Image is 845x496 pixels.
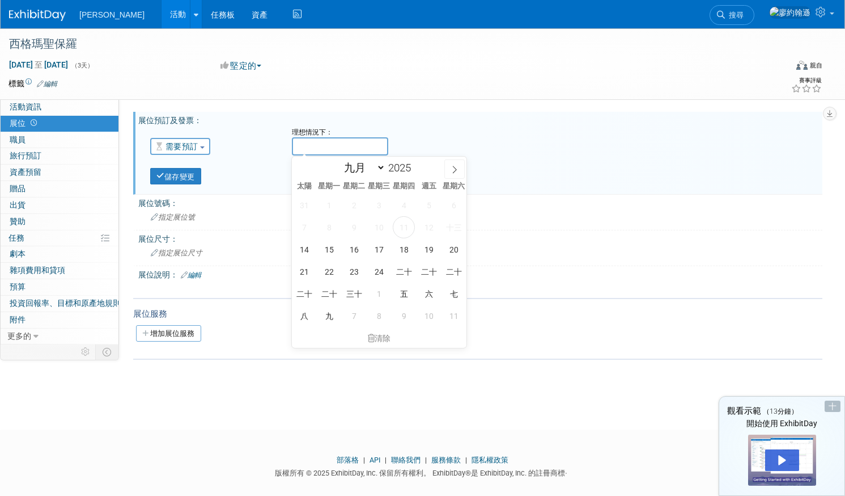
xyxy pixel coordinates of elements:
[296,289,312,321] font: 二十八
[449,312,458,321] font: 11
[368,305,390,327] span: 2025年10月8日
[343,305,365,327] span: 2025年10月7日
[293,238,315,260] span: 2025年9月14日
[418,305,440,327] span: 2025年10月10日
[293,283,315,305] span: 2025年9月28日
[325,267,334,276] font: 22
[370,456,380,464] font: API
[138,116,202,125] font: 展位預訂及發票：
[35,60,43,69] font: 至
[446,267,462,299] font: 二十七
[133,309,167,319] font: 展位服務
[402,312,406,321] font: 9
[346,289,362,299] font: 三十
[28,119,39,127] span: 展位尚未預訂
[1,116,118,132] a: 展位
[452,289,456,299] font: 4
[424,245,434,254] font: 19
[318,238,340,260] span: 2025年9月15日
[431,456,461,464] a: 服務條款
[418,260,440,283] span: 2025年9月26日
[443,260,465,283] span: 2025年9月27日
[327,312,332,321] font: 6
[368,194,390,216] span: 2025年9月3日
[368,216,390,238] span: 2025年9月10日
[810,62,822,69] font: 親自
[452,201,456,210] font: 6
[10,184,26,193] font: 贈品
[170,10,186,19] font: 活動
[343,216,365,238] span: 2025年9月9日
[425,456,427,464] font: |
[297,182,312,190] font: 太陽
[391,456,421,464] a: 聯絡我們
[343,182,365,190] font: 星期二
[400,223,409,232] font: 11
[443,238,465,260] span: 2025年9月20日
[275,469,471,477] font: 版權所有 © 2025 ExhibitDay, Inc. 保留所有權利。 ExhibitDay®
[377,201,381,210] font: 3
[325,245,334,254] font: 15
[375,334,390,343] font: 清除
[321,289,337,321] font: 二十九
[71,62,94,69] font: （3天）
[400,245,409,254] font: 18
[402,289,406,299] font: 2
[1,246,118,262] a: 劇本
[343,238,365,260] span: 2025年9月16日
[350,267,359,276] font: 23
[765,449,799,471] div: 玩
[300,267,309,276] font: 21
[293,260,315,283] span: 2025年9月21日
[422,182,436,190] font: 週五
[318,194,340,216] span: 2025年9月1日
[727,406,761,416] font: 觀看示範
[763,407,798,415] font: （13分鐘）
[10,135,26,144] font: 職員
[352,312,356,321] font: 7
[746,419,817,428] font: 開始使用 ExhibitDay
[449,245,458,254] font: 20
[158,213,195,221] font: 指定展位號
[1,312,118,328] a: 附件
[9,37,77,51] font: 西格瑪聖保羅
[337,456,359,464] a: 部落格
[79,10,145,19] font: [PERSON_NAME]
[10,315,26,324] font: 附件
[10,299,121,308] font: 投資回報率、目標和原產地規則
[293,305,315,327] span: 2025年10月5日
[465,456,467,464] font: |
[318,216,340,238] span: 2025年9月8日
[188,271,201,279] font: 編輯
[363,456,365,464] font: |
[339,161,385,175] select: 月
[368,260,390,283] span: 2025年9月24日
[44,80,57,88] font: 編輯
[10,217,26,226] font: 贊助
[393,182,415,190] font: 星期四
[393,260,415,283] span: 2025年9月25日
[1,197,118,213] a: 出貨
[796,61,808,70] img: Format-Inperson.png
[1,99,118,115] a: 活動資訊
[181,271,201,279] a: 編輯
[211,10,235,19] font: 任務板
[443,194,465,216] span: 2025年9月6日
[318,283,340,305] span: 2025年9月29日
[352,201,356,210] font: 2
[10,167,41,176] font: 資產預留
[10,249,26,258] font: 劇本
[377,289,381,299] font: 1
[446,223,462,232] font: 十三
[418,216,440,238] span: 2025年9月12日
[300,201,309,210] font: 31
[10,119,26,128] font: 展位
[96,344,119,359] td: 切換事件標籤
[393,238,415,260] span: 2025年9月18日
[418,283,440,305] span: 2025年10月3日
[136,325,201,342] a: 增加展位服務
[318,182,340,190] font: 星期一
[1,296,118,312] a: 投資回報率、目標和原產地規則
[150,168,201,184] button: 儲存變更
